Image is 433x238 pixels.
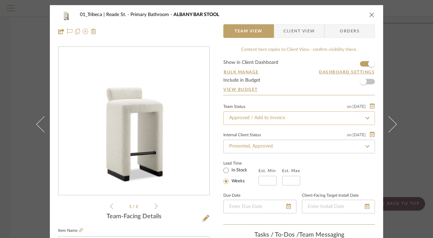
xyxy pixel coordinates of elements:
span: [DATE] [352,104,366,109]
input: Type to Search… [223,140,375,153]
span: Team View [235,24,263,38]
img: Remove from project [91,29,96,34]
input: Enter Due Date [223,200,296,213]
label: Lead Time [223,160,259,166]
div: Team Status [223,105,245,109]
span: 2 [136,205,139,209]
label: In Stock [230,167,247,173]
img: d529bcf1-27d6-495e-b6d2-47ba94c26a25_48x40.jpg [58,8,74,22]
input: Type to Search… [223,111,375,125]
div: Internal Client Status [223,134,261,137]
button: close [369,12,375,18]
label: Due Date [223,194,240,197]
label: Weeks [230,178,245,184]
div: Content here copies to Client View - confirm visibility there. [223,46,375,53]
span: 1 [129,205,132,209]
button: Bulk Manage [223,69,259,75]
span: 01_Tribeca | Reade St. [80,12,130,17]
span: Orders [332,24,367,38]
label: Item Name [58,228,83,234]
span: ALBANY BAR STOOL [173,12,219,17]
span: Client View [283,24,315,38]
div: Team-Facing Details [58,213,210,221]
label: Est. Min [259,168,276,173]
button: Dashboard Settings [319,69,375,75]
span: Tasks / To-Dos / [254,232,299,238]
span: / [132,205,136,209]
img: d529bcf1-27d6-495e-b6d2-47ba94c26a25_436x436.jpg [60,47,208,195]
div: 0 [58,47,209,195]
span: on [347,133,352,137]
span: Primary Bathroom [130,12,173,17]
span: on [347,104,352,109]
mat-radio-group: Select item type [223,166,259,185]
label: Est. Max [282,168,300,173]
input: Enter Install Date [302,200,375,213]
span: [DATE] [352,132,366,137]
label: Client-Facing Target Install Date [302,194,359,197]
a: View Budget [223,87,375,92]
